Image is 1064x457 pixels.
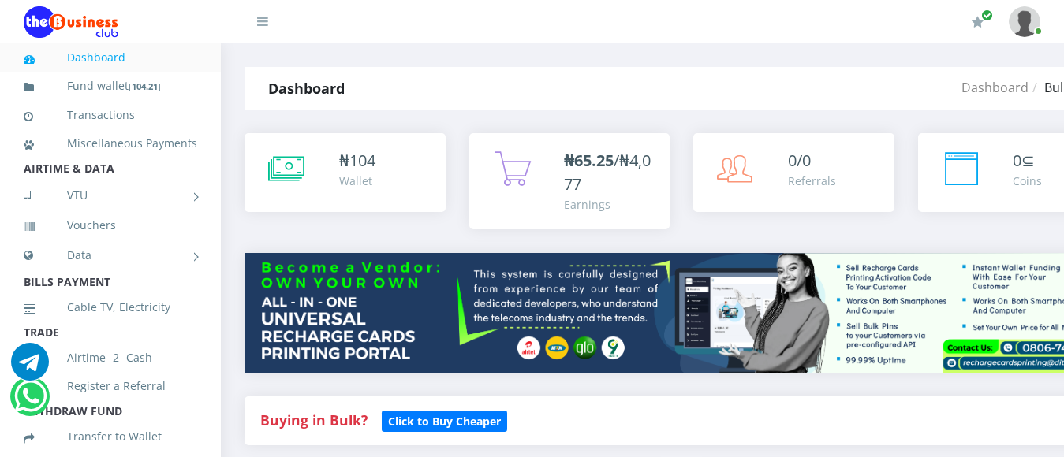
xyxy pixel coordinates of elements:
strong: Buying in Bulk? [260,411,368,429]
b: 104.21 [132,80,158,92]
a: Dashboard [961,79,1029,96]
a: ₦104 Wallet [245,133,446,212]
a: Fund wallet[104.21] [24,68,197,105]
i: Renew/Upgrade Subscription [972,16,984,28]
a: Chat for support [14,389,47,415]
span: /₦4,077 [564,150,651,195]
a: Data [24,236,197,275]
a: Cable TV, Electricity [24,289,197,325]
img: User [1009,6,1040,37]
a: Vouchers [24,207,197,243]
span: 104 [349,150,375,171]
div: Wallet [339,173,375,189]
div: ₦ [339,149,375,173]
a: Miscellaneous Payments [24,125,197,162]
div: Earnings [564,196,655,213]
img: Logo [24,6,118,38]
div: ⊆ [1013,149,1042,173]
small: [ ] [129,80,161,92]
a: Click to Buy Cheaper [382,411,507,429]
a: Airtime -2- Cash [24,340,197,376]
a: 0/0 Referrals [693,133,894,212]
a: Transfer to Wallet [24,418,197,455]
b: ₦65.25 [564,150,614,171]
span: 0 [1013,150,1021,171]
a: Chat for support [11,355,49,381]
b: Click to Buy Cheaper [388,414,501,429]
a: Register a Referral [24,368,197,404]
span: Renew/Upgrade Subscription [981,9,993,21]
a: Dashboard [24,39,197,76]
a: Transactions [24,97,197,133]
span: 0/0 [788,150,811,171]
strong: Dashboard [268,79,345,98]
a: ₦65.25/₦4,077 Earnings [469,133,670,229]
a: VTU [24,176,197,215]
div: Coins [1013,173,1042,189]
div: Referrals [788,173,836,189]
